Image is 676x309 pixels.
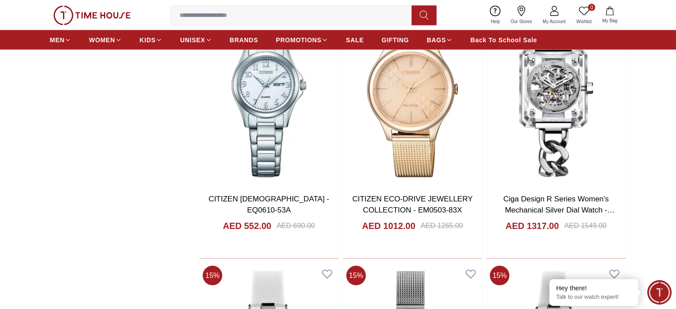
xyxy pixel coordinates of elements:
img: CITIZEN Ladies - EQ0610-53A [199,2,339,186]
div: Hey there! [556,284,632,293]
span: 15 % [346,265,366,285]
h4: AED 1317.00 [505,219,559,232]
span: GIFTING [381,35,409,44]
a: CITIZEN ECO-DRIVE JEWELLERY COLLECTION - EM0503-83X [352,194,473,214]
a: WOMEN [89,32,122,48]
span: My Account [539,18,569,24]
button: My Bag [597,4,623,25]
a: CITIZEN [DEMOGRAPHIC_DATA] - EQ0610-53A [208,194,329,214]
h4: AED 552.00 [223,219,271,232]
span: 15 % [203,265,222,285]
span: Wishlist [573,18,595,24]
span: Our Stores [507,18,536,24]
a: UNISEX [180,32,212,48]
img: Ciga Design R Series Women's Mechanical Silver Dial Watch - R032-CS01-W5WH [486,2,626,186]
span: BRANDS [230,35,258,44]
a: PROMOTIONS [276,32,328,48]
div: Chat Widget [647,280,672,305]
span: PROMOTIONS [276,35,322,44]
a: 0Wishlist [571,4,597,26]
a: GIFTING [381,32,409,48]
a: SALE [346,32,364,48]
div: AED 1549.00 [564,220,606,231]
a: BAGS [427,32,452,48]
div: AED 690.00 [276,220,315,231]
span: Help [487,18,504,24]
a: Our Stores [505,4,537,26]
a: Back To School Sale [470,32,537,48]
span: KIDS [140,35,156,44]
div: AED 1265.00 [420,220,463,231]
a: BRANDS [230,32,258,48]
a: Ciga Design R Series Women's Mechanical Silver Dial Watch - R032-CS01-W5WH [503,194,615,225]
a: Help [485,4,505,26]
span: 15 % [490,265,509,285]
span: WOMEN [89,35,115,44]
span: MEN [50,35,64,44]
img: ... [53,5,131,25]
a: KIDS [140,32,162,48]
span: UNISEX [180,35,205,44]
img: CITIZEN ECO-DRIVE JEWELLERY COLLECTION - EM0503-83X [343,2,482,186]
span: 0 [588,4,595,11]
span: BAGS [427,35,446,44]
span: Back To School Sale [470,35,537,44]
a: MEN [50,32,71,48]
span: SALE [346,35,364,44]
span: My Bag [599,17,621,24]
h4: AED 1012.00 [362,219,415,232]
p: Talk to our watch expert! [556,293,632,301]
